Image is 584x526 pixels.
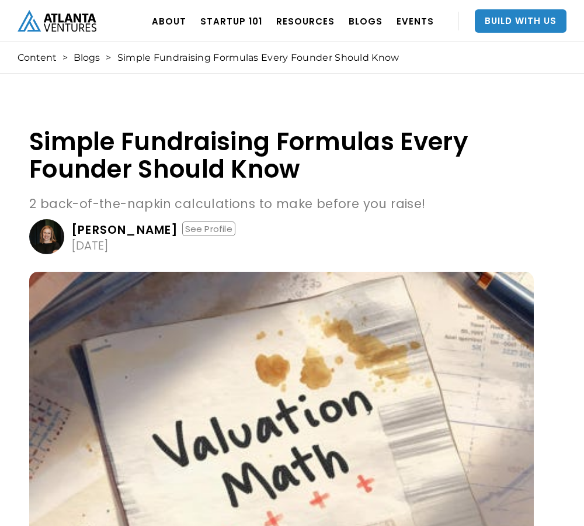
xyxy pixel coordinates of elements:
div: > [62,52,68,64]
a: ABOUT [152,5,186,37]
a: [PERSON_NAME]See Profile[DATE] [29,219,534,254]
a: RESOURCES [276,5,335,37]
h1: Simple Fundraising Formulas Every Founder Should Know [29,128,534,183]
p: 2 back-of-the-napkin calculations to make before you raise! [29,195,534,213]
a: BLOGS [349,5,383,37]
a: Content [18,52,57,64]
div: [DATE] [71,240,109,251]
div: Simple Fundraising Formulas Every Founder Should Know [117,52,399,64]
div: See Profile [182,222,235,236]
a: EVENTS [397,5,434,37]
a: Blogs [74,52,100,64]
a: Startup 101 [200,5,262,37]
div: [PERSON_NAME] [71,224,179,236]
div: > [106,52,111,64]
a: Build With Us [475,9,566,33]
